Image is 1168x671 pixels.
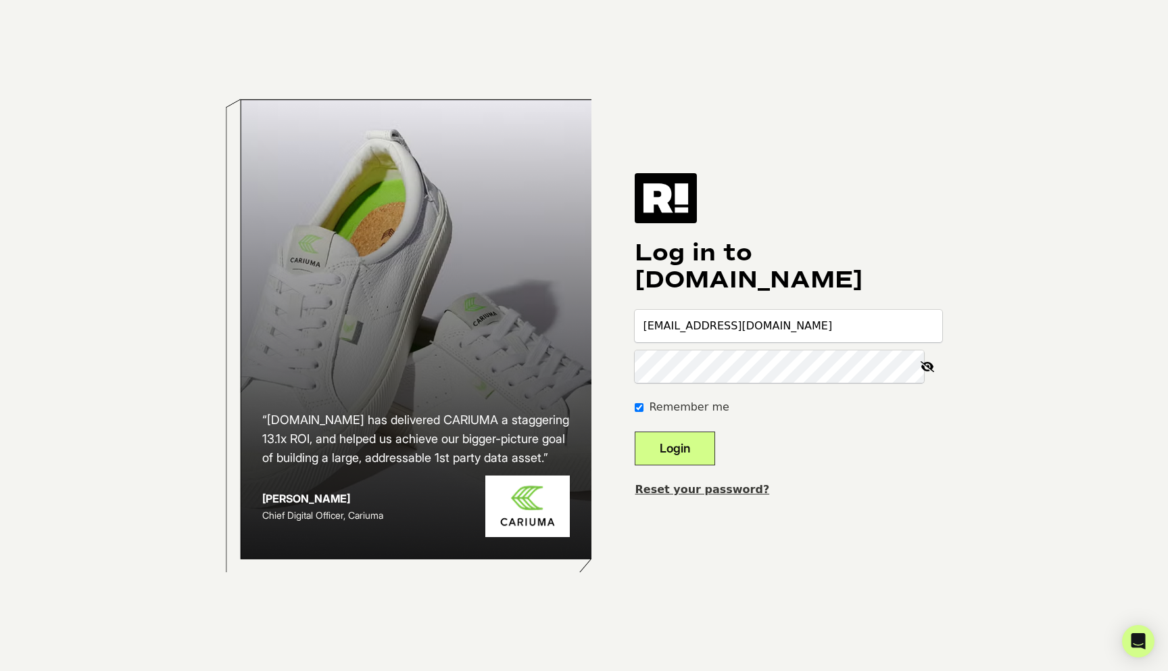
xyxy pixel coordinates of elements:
label: Remember me [649,399,729,415]
h2: “[DOMAIN_NAME] has delivered CARIUMA a staggering 13.1x ROI, and helped us achieve our bigger-pic... [262,411,570,467]
h1: Log in to [DOMAIN_NAME] [635,239,942,294]
input: Email [635,310,942,342]
a: Reset your password? [635,483,769,496]
img: Retention.com [635,173,697,223]
button: Login [635,432,715,465]
div: Open Intercom Messenger [1122,625,1154,657]
span: Chief Digital Officer, Cariuma [262,509,383,521]
strong: [PERSON_NAME] [262,492,350,505]
img: Cariuma [485,476,570,537]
